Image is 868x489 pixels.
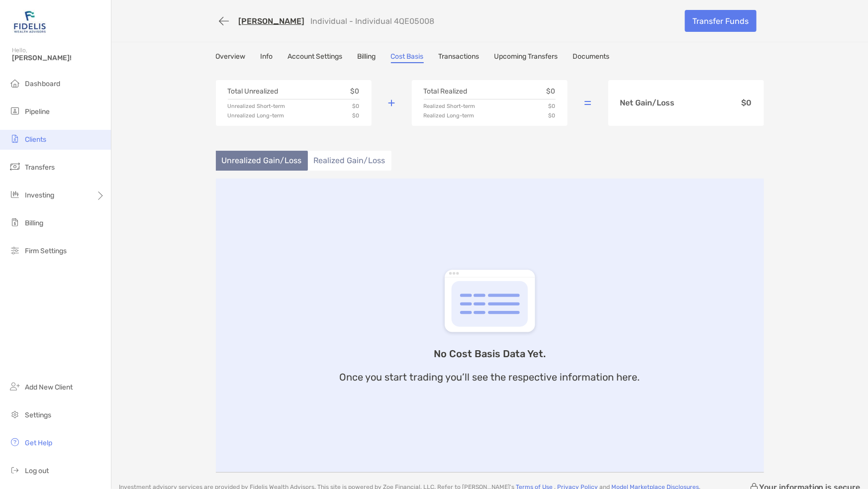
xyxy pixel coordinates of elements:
p: $0 [742,99,752,107]
img: pipeline icon [9,105,21,117]
span: Log out [25,467,49,475]
a: [PERSON_NAME] [239,16,305,26]
a: Overview [216,52,246,63]
li: Unrealized Gain/Loss [216,151,308,171]
p: Once you start trading you’ll see the respective information here. [340,372,640,383]
p: $0 [549,103,556,109]
img: logout icon [9,464,21,476]
span: Transfers [25,163,55,172]
span: Firm Settings [25,247,67,255]
a: Transfer Funds [685,10,757,32]
p: $0 [547,88,556,95]
a: Transactions [439,52,480,63]
p: Unrealized Long-term [228,113,285,118]
img: dashboard icon [9,77,21,89]
a: Upcoming Transfers [494,52,558,63]
p: Realized Short-term [424,103,476,109]
p: Total Realized [424,88,468,95]
p: $0 [549,113,556,118]
span: Clients [25,135,46,144]
img: Zoe Logo [12,4,48,40]
a: Info [261,52,273,63]
span: Investing [25,191,54,199]
img: clients icon [9,133,21,145]
a: Billing [358,52,376,63]
img: get-help icon [9,436,21,448]
span: [PERSON_NAME]! [12,54,105,62]
span: Pipeline [25,107,50,116]
p: $0 [353,103,360,109]
p: $0 [351,88,360,95]
img: firm-settings icon [9,244,21,256]
span: Get Help [25,439,52,447]
span: Add New Client [25,383,73,391]
li: Realized Gain/Loss [308,151,391,171]
p: Realized Long-term [424,113,475,118]
span: Dashboard [25,80,60,88]
img: add_new_client icon [9,381,21,392]
img: transfers icon [9,161,21,173]
a: Documents [573,52,610,63]
span: Settings [25,411,51,419]
a: Cost Basis [391,52,424,63]
p: Unrealized Short-term [228,103,286,109]
a: Account Settings [288,52,343,63]
img: basis report [440,268,540,336]
h4: No Cost Basis Data Yet. [434,348,546,360]
p: Net Gain/Loss [620,99,675,107]
img: billing icon [9,216,21,228]
p: $0 [353,113,360,118]
img: settings icon [9,408,21,420]
span: Billing [25,219,43,227]
p: Total Unrealized [228,88,279,95]
img: investing icon [9,189,21,200]
p: Individual - Individual 4QE05008 [311,16,435,26]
